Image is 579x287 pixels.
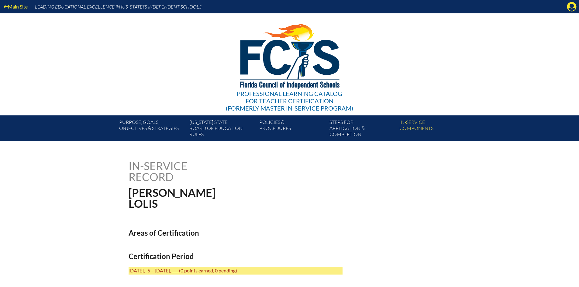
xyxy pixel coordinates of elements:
[226,90,353,112] div: Professional Learning Catalog (formerly Master In-service Program)
[227,13,352,96] img: FCISlogo221.eps
[327,118,397,141] a: Steps forapplication & completion
[117,118,187,141] a: Purpose, goals,objectives & strategies
[397,118,467,141] a: In-servicecomponents
[1,2,30,11] a: Main Site
[179,268,237,273] span: (0 points earned, 0 pending)
[567,2,577,12] svg: Manage account
[129,187,328,209] h1: [PERSON_NAME] Lolis
[223,12,356,113] a: Professional Learning Catalog for Teacher Certification(formerly Master In-service Program)
[129,252,343,261] h2: Certification Period
[257,118,327,141] a: Policies &Procedures
[129,267,343,275] p: [DATE], -5 – [DATE], ____
[129,160,251,182] h1: In-service record
[187,118,257,141] a: [US_STATE] StateBoard of Education rules
[246,97,333,104] span: for Teacher Certification
[129,228,343,237] h2: Areas of Certification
